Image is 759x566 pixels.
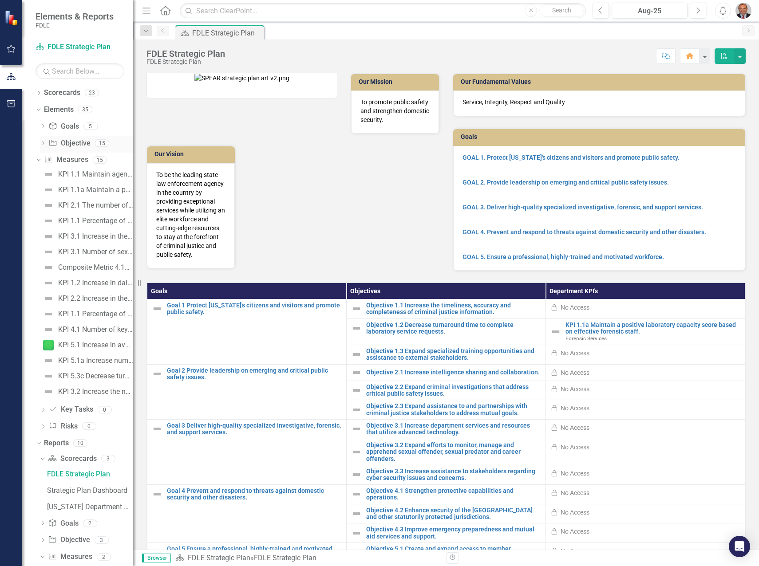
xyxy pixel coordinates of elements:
[41,291,133,306] a: KPI 2.2 Increase in the percentage of cases that address FDLE investigative priorities that are i...
[82,423,96,430] div: 0
[41,385,133,399] a: KPI 3.2 Increase the number of specialized High-Liability Training courses per year to internal a...
[48,519,78,529] a: Goals
[180,3,586,19] input: Search ClearPoint...
[463,179,669,186] a: GOAL 2. Provide leadership on emerging and critical public safety issues.
[366,348,541,362] a: Objective 1.3 Expand specialized training opportunities and assistance to external stakeholders.
[351,405,362,415] img: Not Defined
[188,554,250,562] a: FDLE Strategic Plan
[254,554,316,562] div: FDLE Strategic Plan
[36,42,124,52] a: FDLE Strategic Plan
[41,198,133,212] a: KPI 2.1 The number of finished intelligence products created.
[58,232,133,240] div: KPI 3.1 Increase in the percentage of services that utilize advanced specialized technology and/o...
[58,372,133,380] div: KPI 5.3c Decrease turnover percentage rate.
[41,369,133,383] a: KPI 5.3c Decrease turnover percentage rate.
[47,470,133,478] div: FDLE Strategic Plan
[58,263,133,271] div: Composite Metric 4.1a Cybersecurity Event or Incident Consultations
[58,310,133,318] div: KPI 1.1 Percentage of critical incidents/priority calls responded to within five minutes or less.
[366,384,541,397] a: Objective 2.2 Expand criminal investigations that address critical public safety issues.
[58,201,133,209] div: KPI 2.1 The number of finished intelligence products created.
[192,28,262,39] div: FDLE Strategic Plan
[43,293,54,304] img: Not Defined
[561,469,589,478] div: No Access
[461,134,741,140] h3: Goals
[351,489,362,499] img: Not Defined
[167,422,342,436] a: Goal 3 Deliver high-quality specialized investigative, forensic, and support services.
[73,440,87,447] div: 10
[561,368,589,377] div: No Access
[36,11,114,22] span: Elements & Reports
[41,229,133,244] a: KPI 3.1 Increase in the percentage of services that utilize advanced specialized technology and/o...
[78,106,92,114] div: 35
[58,295,133,303] div: KPI 2.2 Increase in the percentage of cases that address FDLE investigative priorities that are i...
[85,89,99,97] div: 23
[561,488,589,497] div: No Access
[156,170,225,259] p: To be the leading state law enforcement agency in the country by providing exceptional services w...
[351,323,362,334] img: Not Defined
[561,546,589,555] div: No Access
[154,151,230,157] h3: Our Vision
[58,248,133,256] div: KPI 3.1 Number of sexual offender/predator/career offender operations completed with EIS involvem...
[58,388,133,396] div: KPI 3.2 Increase the number of specialized High-Liability Training courses per year to internal a...
[351,469,362,480] img: Not Defined
[167,367,342,381] a: Goal 2 Provide leadership on emerging and critical public safety issues.
[366,487,541,501] a: Objective 4.1 Strengthen protective capabilities and operations.
[463,228,706,236] a: GOAL 4. Prevent and respond to threats against domestic security and other disasters.
[43,340,54,350] img: Proceeding as Planned
[48,122,79,132] a: Goals
[175,553,439,563] div: »
[48,552,92,562] a: Measures
[48,454,96,464] a: Scorecards
[43,200,54,211] img: Not Defined
[36,63,124,79] input: Search Below...
[43,324,54,335] img: Not Defined
[735,3,751,19] img: Chris Carney
[41,338,133,352] a: KPI 5.1 Increase in availability and participation of internal professional development training ...
[463,154,680,161] a: GOAL 1. Protect [US_STATE]'s citizens and visitors and promote public safety.
[95,536,109,544] div: 3
[43,231,54,242] img: Not Defined
[194,74,289,83] img: SPEAR strategic plan art v2.png
[561,385,589,393] div: No Access
[43,169,54,180] img: Not Defined
[44,438,69,448] a: Reports
[43,185,54,195] img: Not Defined
[101,455,115,462] div: 3
[729,536,750,557] div: Open Intercom Messenger
[48,535,90,545] a: Objective
[351,367,362,378] img: Not Defined
[351,447,362,457] img: Not Defined
[366,369,541,376] a: Objective 2.1 Increase intelligence sharing and collaboration.
[97,553,111,561] div: 2
[366,507,541,521] a: Objective 4.2 Enhance security of the [GEOGRAPHIC_DATA] and other statutorily protected jurisdict...
[366,403,541,417] a: Objective 2.3 Expand assistance to and partnerships with criminal justice stakeholders to address...
[41,260,133,275] a: Composite Metric 4.1a Cybersecurity Event or Incident Consultations
[152,303,162,314] img: Not Defined
[539,4,584,17] button: Search
[612,3,688,19] button: Aug-25
[41,322,133,337] a: KPI 4.1 Number of key activities to prepare for and support [US_STATE] emergencies
[43,355,54,366] img: Not Defined
[44,105,74,115] a: Elements
[152,424,162,434] img: Not Defined
[351,303,362,314] img: Not Defined
[43,262,54,273] img: Not Defined
[550,326,561,337] img: Not Defined
[359,79,435,85] h3: Our Mission
[146,49,225,59] div: FDLE Strategic Plan
[58,357,133,365] div: KPI 5.1a Increase number of career fairs attendance.
[366,422,541,436] a: Objective 3.1 Increase department services and resources that utilize advanced technology.
[142,554,171,562] span: Browser
[58,186,133,194] div: KPI 1.1a Maintain a positive laboratory capacity score based on effective forensic staff.
[43,309,54,319] img: Not Defined
[83,122,98,130] div: 5
[366,322,541,335] a: Objective 1.2 Decrease turnaround time to complete laboratory service requests.
[43,247,54,257] img: Not Defined
[351,547,362,558] img: Not Defined
[463,253,664,260] a: GOAL 5. Ensure a professional, highly-trained and motivated workforce.
[4,9,20,26] img: ClearPoint Strategy
[152,547,162,558] img: Not Defined
[58,341,133,349] div: KPI 5.1 Increase in availability and participation of internal professional development training ...
[146,59,225,65] div: FDLE Strategic Plan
